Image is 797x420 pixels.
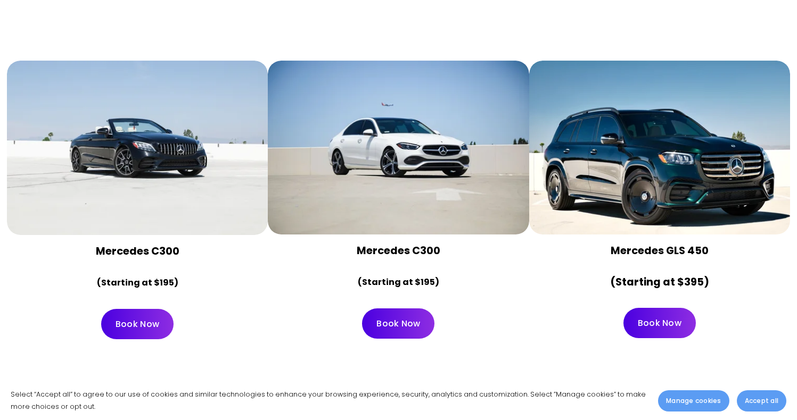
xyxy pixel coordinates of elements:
strong: Mercedes C300 [357,243,440,258]
span: Accept all [745,396,778,406]
strong: Mercedes C300 [96,243,179,258]
a: Book Now [362,308,434,339]
button: Manage cookies [658,390,729,411]
a: Book Now [101,309,174,339]
strong: (Starting at $195) [97,276,178,289]
span: Manage cookies [666,396,721,406]
p: Select “Accept all” to agree to our use of cookies and similar technologies to enhance your brows... [11,389,647,413]
a: Book Now [623,308,696,338]
strong: (Starting at $395) [610,274,709,289]
button: Accept all [737,390,786,411]
strong: (Starting at $195) [358,276,439,288]
strong: Mercedes GLS 450 [611,243,709,258]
